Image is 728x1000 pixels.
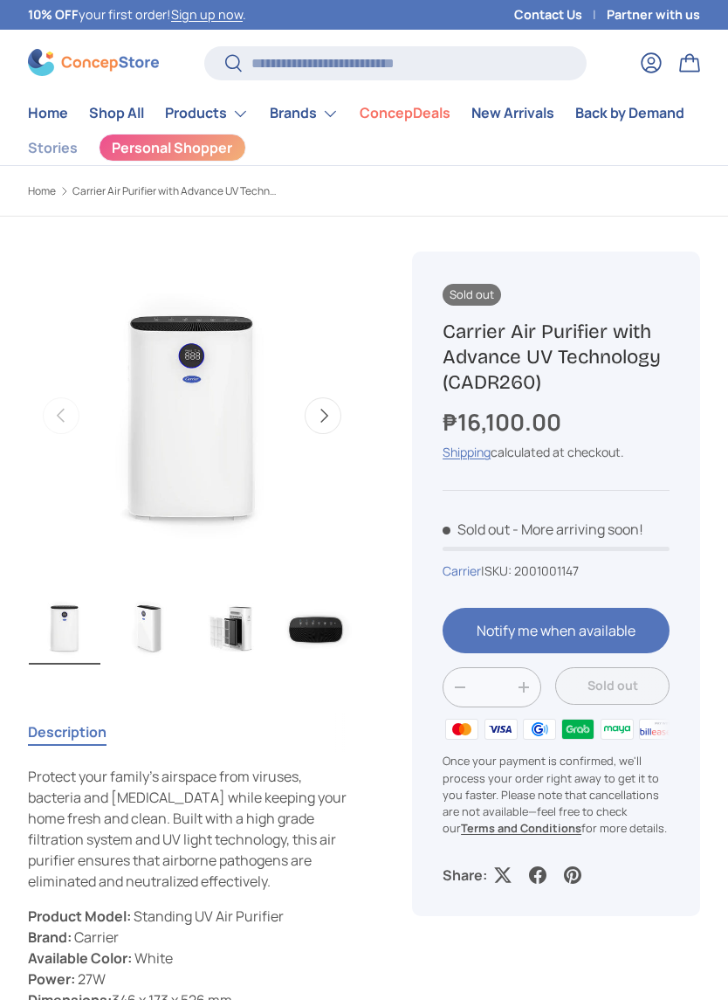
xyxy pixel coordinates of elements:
a: Carrier [443,562,481,579]
a: ConcepDeals [360,96,450,130]
p: Share: [443,865,487,886]
a: Terms and Conditions [461,820,581,836]
media-gallery: Gallery Viewer [28,252,356,670]
span: 2001001147 [514,562,579,579]
strong: Available Color: [28,948,132,968]
a: Products [165,96,249,131]
summary: Products [155,96,259,131]
strong: 10% OFF [28,6,79,23]
img: carrier-air-purifier-cadr260-w-advance-uv-technology-top-buttons-view-concepstore [280,591,352,665]
nav: Secondary [28,131,700,165]
a: Shipping [443,444,491,460]
nav: Primary [28,96,700,131]
a: Back by Demand [575,96,684,130]
span: Personal Shopper [112,141,232,155]
span: Carrier [72,928,119,947]
h1: Carrier Air Purifier with Advance UV Technology (CADR260) [443,319,670,396]
a: Partner with us [607,5,700,24]
span: 27W [75,969,106,989]
a: Home [28,186,56,197]
a: Contact Us [514,5,607,24]
strong: Brand: [28,928,72,947]
span: Sold out [443,520,510,539]
span: White [132,948,173,968]
summary: Brands [259,96,349,131]
button: Description [28,712,106,752]
a: Stories [28,131,78,165]
img: carrier-air-purifier-cadr260-w-advance-uv-technology-full-view-concepstore [29,591,100,665]
p: Protect your family's airspace from viruses, bacteria and [MEDICAL_DATA] while keeping your home ... [28,766,356,892]
p: - More arriving soon! [512,520,643,539]
button: Sold out [555,667,670,705]
a: Personal Shopper [99,134,246,162]
a: Shop All [89,96,144,130]
img: carrier-air-purifier-cadr260-w-advance-uv-technology-open-filters-view-concepstore [196,591,268,665]
img: carrier-air-purifier-cadr260-w-advance-uv-technology-left-side-view-concepstore [113,591,184,665]
p: Once your payment is confirmed, we'll process your order right away to get it to you faster. Plea... [443,753,670,837]
strong: Product Model: [28,907,131,926]
div: calculated at checkout. [443,443,670,461]
a: Carrier Air Purifier with Advance UV Technology (CADR260) [72,186,282,197]
img: maya [598,716,636,742]
img: visa [481,716,519,742]
span: | [481,562,579,579]
p: your first order! . [28,5,246,24]
span: SKU: [484,562,512,579]
a: New Arrivals [471,96,554,130]
img: gcash [520,716,559,742]
span: Standing UV Air Purifier [131,907,284,926]
span: Sold out [443,284,501,306]
nav: Breadcrumbs [28,183,384,199]
a: Home [28,96,68,130]
img: ConcepStore [28,49,159,76]
a: Brands [270,96,339,131]
img: grabpay [559,716,597,742]
img: billease [636,716,675,742]
img: master [443,716,481,742]
strong: Power: [28,969,75,989]
a: Sign up now [171,6,243,23]
strong: ₱16,100.00 [443,406,566,438]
